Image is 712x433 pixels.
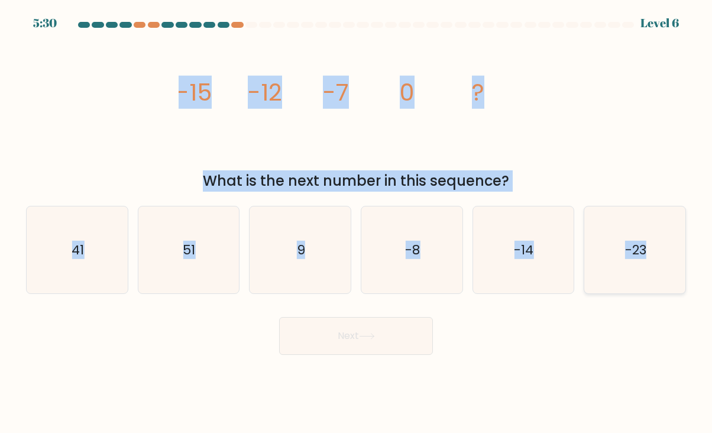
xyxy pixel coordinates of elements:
tspan: -15 [176,76,212,109]
div: What is the next number in this sequence? [33,170,679,192]
text: -8 [405,241,420,259]
tspan: ? [472,76,484,109]
tspan: 0 [400,76,415,109]
text: 41 [72,241,84,259]
tspan: -7 [323,76,349,109]
tspan: -12 [248,76,282,109]
text: 9 [297,241,305,259]
button: Next [279,317,433,355]
div: Level 6 [640,14,679,32]
text: 51 [183,241,196,259]
div: 5:30 [33,14,57,32]
text: -23 [625,241,646,259]
text: -14 [514,241,534,259]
